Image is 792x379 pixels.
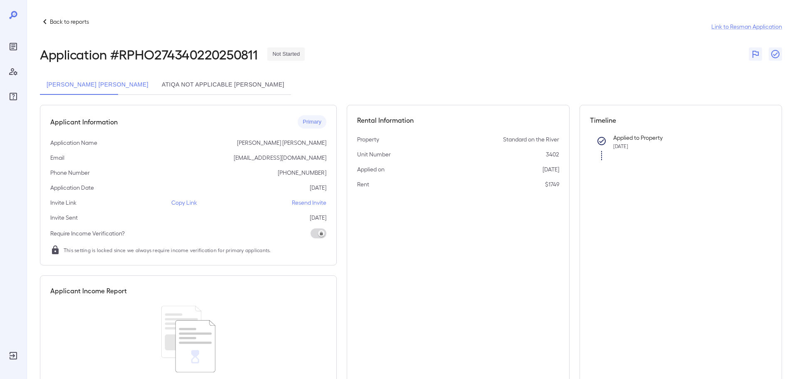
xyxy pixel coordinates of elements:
[357,165,385,173] p: Applied on
[7,90,20,103] div: FAQ
[503,135,559,144] p: Standard on the River
[590,115,772,125] h5: Timeline
[613,143,628,149] span: [DATE]
[310,183,326,192] p: [DATE]
[543,165,559,173] p: [DATE]
[155,75,291,95] button: Atiqa Not Applicable [PERSON_NAME]
[50,17,89,26] p: Back to reports
[357,135,379,144] p: Property
[234,154,326,162] p: [EMAIL_ADDRESS][DOMAIN_NAME]
[40,47,257,62] h2: Application # RPHO274340220250811
[50,229,125,238] p: Require Income Verification?
[50,198,76,207] p: Invite Link
[357,150,391,159] p: Unit Number
[769,47,782,61] button: Close Report
[7,65,20,78] div: Manage Users
[749,47,762,61] button: Flag Report
[292,198,326,207] p: Resend Invite
[711,22,782,31] a: Link to Resman Application
[613,134,759,142] p: Applied to Property
[50,286,127,296] h5: Applicant Income Report
[50,117,118,127] h5: Applicant Information
[50,168,90,177] p: Phone Number
[237,139,326,147] p: [PERSON_NAME] [PERSON_NAME]
[267,50,305,58] span: Not Started
[298,118,326,126] span: Primary
[310,213,326,222] p: [DATE]
[7,40,20,53] div: Reports
[50,213,78,222] p: Invite Sent
[40,75,155,95] button: [PERSON_NAME] [PERSON_NAME]
[7,349,20,362] div: Log Out
[357,115,559,125] h5: Rental Information
[50,154,64,162] p: Email
[64,246,271,254] span: This setting is locked since we always require income verification for primary applicants.
[50,139,97,147] p: Application Name
[545,180,559,188] p: $1749
[278,168,326,177] p: [PHONE_NUMBER]
[546,150,559,159] p: 3402
[357,180,369,188] p: Rent
[171,198,197,207] p: Copy Link
[50,183,94,192] p: Application Date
